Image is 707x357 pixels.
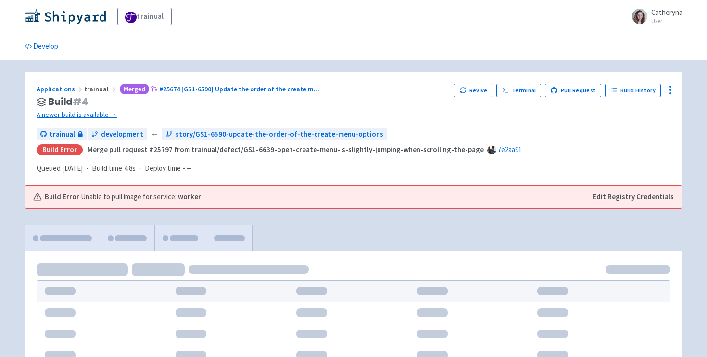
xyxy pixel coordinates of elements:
span: # 4 [73,95,88,108]
a: Merged#25674 [GS1-6590] Update the order of the create m... [118,85,321,93]
span: trainual [50,129,75,140]
span: ← [151,129,158,140]
span: Merged [120,84,149,95]
img: Shipyard logo [25,9,106,24]
span: story/GS1-6590-update-the-order-of-the-create-menu-options [176,129,383,140]
span: development [101,129,143,140]
a: Terminal [496,84,541,97]
a: Edit Registry Credentials [593,191,674,203]
a: Applications [37,85,84,93]
div: Build Error [37,144,83,155]
a: development [88,128,147,141]
span: -:-- [183,163,191,174]
div: · · [37,163,197,174]
a: A newer build is available → [37,109,446,120]
small: User [651,18,682,24]
span: Build time [92,163,122,174]
span: Unable to pull image for service: [81,191,201,203]
span: Queued [37,164,83,173]
span: trainual [84,85,118,93]
span: #25674 [GS1-6590] Update the order of the create m ... [159,85,319,93]
a: Catheryna User [626,9,682,24]
span: Deploy time [145,163,181,174]
button: Revive [454,84,492,97]
a: trainual [37,128,87,141]
strong: Merge pull request #25797 from trainual/defect/GS1-6639-open-create-menu-is-slightly-jumping-when... [88,145,484,154]
a: 7e2aa91 [498,145,522,154]
time: [DATE] [62,164,83,173]
a: Develop [25,33,58,60]
a: worker [178,192,201,201]
a: Build History [605,84,661,97]
a: story/GS1-6590-update-the-order-of-the-create-menu-options [162,128,387,141]
span: Catheryna [651,8,682,17]
a: Pull Request [545,84,601,97]
span: 4.8s [124,163,136,174]
b: Build Error [45,191,79,203]
a: trainual [117,8,172,25]
span: Build [48,96,88,107]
